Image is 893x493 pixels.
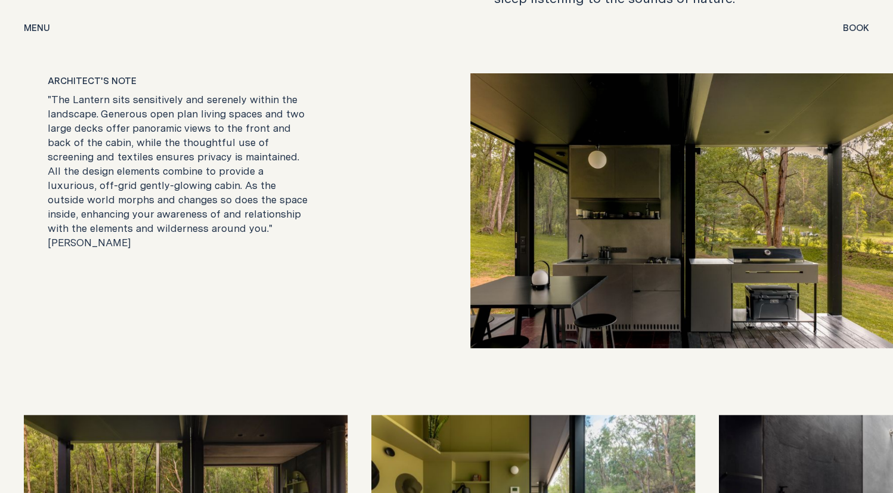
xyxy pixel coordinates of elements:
button: show booking tray [843,21,869,36]
button: show menu [24,21,50,36]
span: Book [843,23,869,32]
span: Menu [24,23,50,32]
h3: Architect's Note [48,73,399,88]
p: "The Lantern sits sensitively and serenely within the landscape. Generous open plan living spaces... [48,92,315,250]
